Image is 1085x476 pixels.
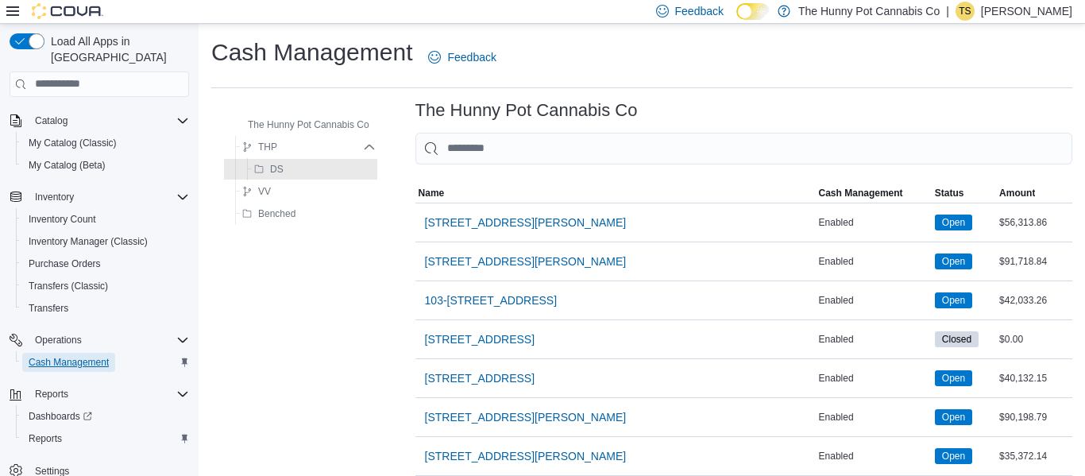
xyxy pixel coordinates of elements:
[816,252,932,271] div: Enabled
[816,291,932,310] div: Enabled
[44,33,189,65] span: Load All Apps in [GEOGRAPHIC_DATA]
[419,440,633,472] button: [STREET_ADDRESS][PERSON_NAME]
[736,3,770,20] input: Dark Mode
[935,370,972,386] span: Open
[16,253,195,275] button: Purchase Orders
[29,280,108,292] span: Transfers (Classic)
[999,187,1035,199] span: Amount
[419,323,541,355] button: [STREET_ADDRESS]
[425,331,535,347] span: [STREET_ADDRESS]
[258,207,295,220] span: Benched
[29,235,148,248] span: Inventory Manager (Classic)
[35,388,68,401] span: Reports
[942,449,965,463] span: Open
[3,110,195,132] button: Catalog
[29,385,189,404] span: Reports
[942,410,965,424] span: Open
[419,401,633,433] button: [STREET_ADDRESS][PERSON_NAME]
[942,215,965,230] span: Open
[35,334,82,346] span: Operations
[942,293,965,308] span: Open
[16,230,195,253] button: Inventory Manager (Classic)
[29,410,92,423] span: Dashboards
[16,405,195,428] a: Dashboards
[22,254,189,273] span: Purchase Orders
[29,188,80,207] button: Inventory
[935,253,972,269] span: Open
[16,297,195,319] button: Transfers
[258,185,271,198] span: VV
[22,232,154,251] a: Inventory Manager (Classic)
[22,134,189,153] span: My Catalog (Classic)
[675,3,724,19] span: Feedback
[415,101,638,120] h3: The Hunny Pot Cannabis Co
[419,246,633,277] button: [STREET_ADDRESS][PERSON_NAME]
[29,356,109,369] span: Cash Management
[996,291,1072,310] div: $42,033.26
[29,302,68,315] span: Transfers
[942,332,971,346] span: Closed
[996,369,1072,388] div: $40,132.15
[29,385,75,404] button: Reports
[236,137,284,157] button: THP
[996,447,1072,466] div: $35,372.14
[935,215,972,230] span: Open
[935,331,979,347] span: Closed
[425,292,558,308] span: 103-[STREET_ADDRESS]
[425,215,627,230] span: [STREET_ADDRESS][PERSON_NAME]
[16,132,195,154] button: My Catalog (Classic)
[16,351,195,373] button: Cash Management
[248,160,290,179] button: DS
[816,330,932,349] div: Enabled
[22,353,115,372] a: Cash Management
[3,383,195,405] button: Reports
[29,188,189,207] span: Inventory
[16,154,195,176] button: My Catalog (Beta)
[22,429,189,448] span: Reports
[419,207,633,238] button: [STREET_ADDRESS][PERSON_NAME]
[816,408,932,427] div: Enabled
[996,330,1072,349] div: $0.00
[32,3,103,19] img: Cova
[959,2,971,21] span: TS
[935,292,972,308] span: Open
[22,277,114,296] a: Transfers (Classic)
[996,184,1072,203] button: Amount
[447,49,496,65] span: Feedback
[942,371,965,385] span: Open
[419,284,564,316] button: 103-[STREET_ADDRESS]
[996,408,1072,427] div: $90,198.79
[236,182,277,201] button: VV
[258,141,277,153] span: THP
[22,277,189,296] span: Transfers (Classic)
[996,252,1072,271] div: $91,718.84
[22,407,189,426] span: Dashboards
[29,257,101,270] span: Purchase Orders
[22,156,189,175] span: My Catalog (Beta)
[419,362,541,394] button: [STREET_ADDRESS]
[425,448,627,464] span: [STREET_ADDRESS][PERSON_NAME]
[816,447,932,466] div: Enabled
[22,299,189,318] span: Transfers
[22,232,189,251] span: Inventory Manager (Classic)
[22,134,123,153] a: My Catalog (Classic)
[819,187,903,199] span: Cash Management
[816,369,932,388] div: Enabled
[942,254,965,269] span: Open
[211,37,412,68] h1: Cash Management
[248,118,369,131] span: The Hunny Pot Cannabis Co
[22,210,102,229] a: Inventory Count
[29,331,189,350] span: Operations
[22,299,75,318] a: Transfers
[996,213,1072,232] div: $56,313.86
[981,2,1072,21] p: [PERSON_NAME]
[29,432,62,445] span: Reports
[3,329,195,351] button: Operations
[22,156,112,175] a: My Catalog (Beta)
[29,213,96,226] span: Inventory Count
[35,114,68,127] span: Catalog
[932,184,996,203] button: Status
[946,2,949,21] p: |
[29,111,189,130] span: Catalog
[29,111,74,130] button: Catalog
